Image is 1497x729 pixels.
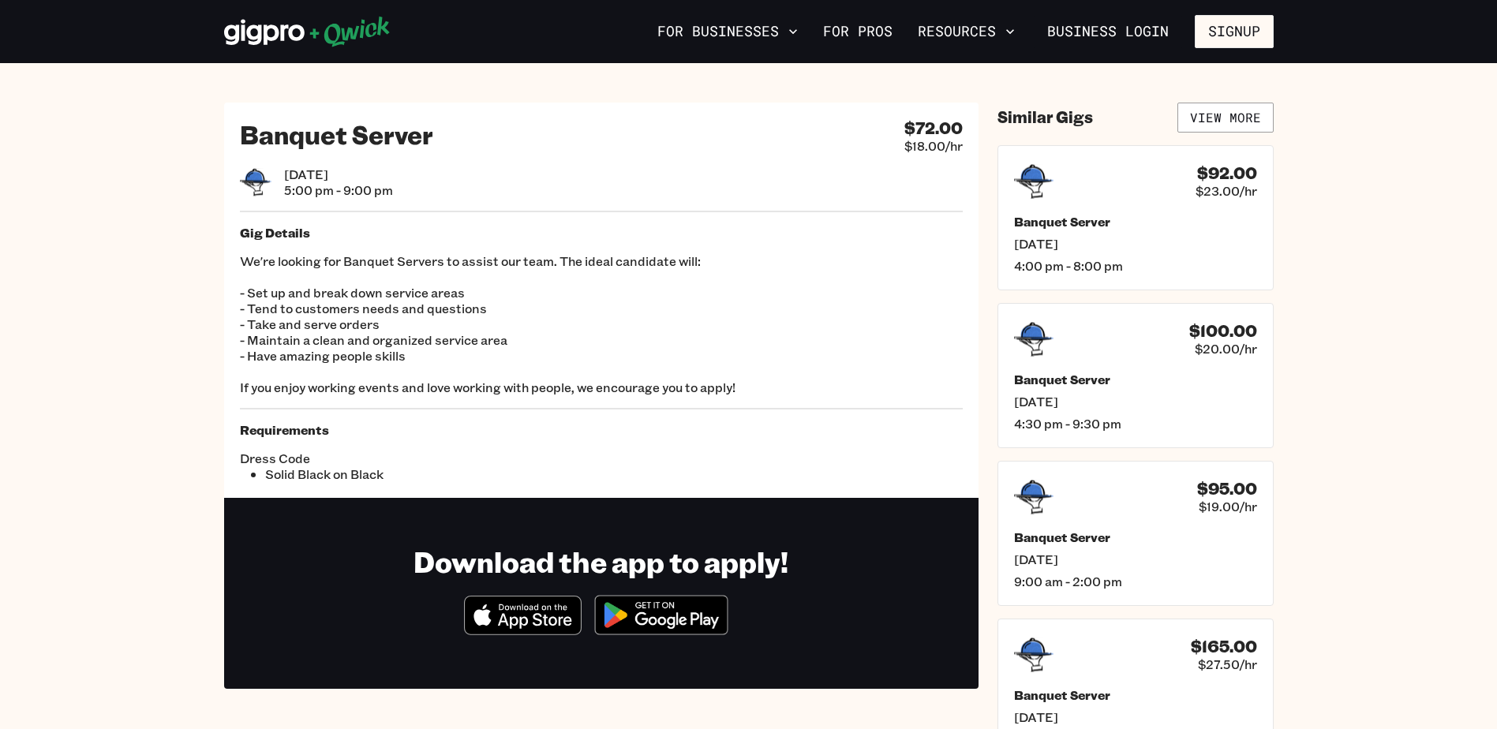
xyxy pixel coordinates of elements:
[1014,214,1257,230] h5: Banquet Server
[817,18,899,45] a: For Pros
[1014,709,1257,725] span: [DATE]
[1196,183,1257,199] span: $23.00/hr
[1195,15,1274,48] button: Signup
[1014,236,1257,252] span: [DATE]
[284,182,393,198] span: 5:00 pm - 9:00 pm
[1014,394,1257,409] span: [DATE]
[1189,321,1257,341] h4: $100.00
[1014,529,1257,545] h5: Banquet Server
[997,461,1274,606] a: $95.00$19.00/hrBanquet Server[DATE]9:00 am - 2:00 pm
[904,118,963,138] h4: $72.00
[1197,163,1257,183] h4: $92.00
[464,622,582,638] a: Download on the App Store
[997,107,1093,127] h4: Similar Gigs
[1177,103,1274,133] a: View More
[997,303,1274,448] a: $100.00$20.00/hrBanquet Server[DATE]4:30 pm - 9:30 pm
[240,225,963,241] h5: Gig Details
[240,450,601,466] span: Dress Code
[1014,574,1257,589] span: 9:00 am - 2:00 pm
[1014,372,1257,387] h5: Banquet Server
[911,18,1021,45] button: Resources
[240,253,963,395] p: We're looking for Banquet Servers to assist our team. The ideal candidate will: - Set up and brea...
[414,544,788,579] h1: Download the app to apply!
[1014,416,1257,432] span: 4:30 pm - 9:30 pm
[284,166,393,182] span: [DATE]
[1198,656,1257,672] span: $27.50/hr
[1195,341,1257,357] span: $20.00/hr
[240,422,963,438] h5: Requirements
[1191,637,1257,656] h4: $165.00
[240,118,433,150] h2: Banquet Server
[1014,551,1257,567] span: [DATE]
[1034,15,1182,48] a: Business Login
[1199,499,1257,514] span: $19.00/hr
[265,466,601,482] li: Solid Black on Black
[1197,479,1257,499] h4: $95.00
[904,138,963,154] span: $18.00/hr
[651,18,804,45] button: For Businesses
[585,585,738,645] img: Get it on Google Play
[997,145,1274,290] a: $92.00$23.00/hrBanquet Server[DATE]4:00 pm - 8:00 pm
[1014,687,1257,703] h5: Banquet Server
[1014,258,1257,274] span: 4:00 pm - 8:00 pm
